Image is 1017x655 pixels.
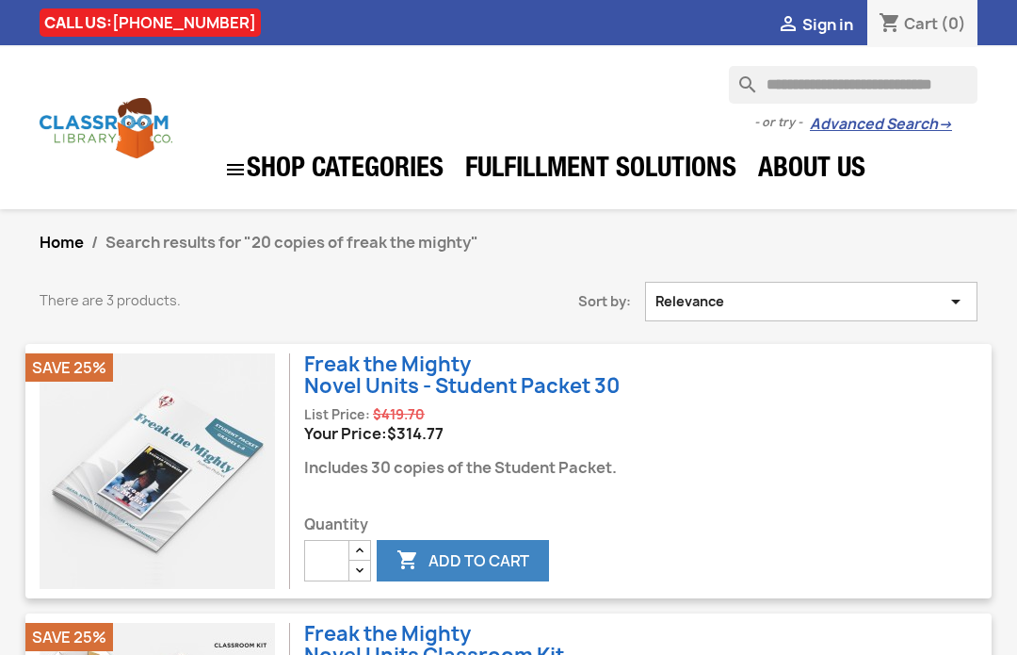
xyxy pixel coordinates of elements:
a: Freak the MightyNovel Units - Student Packet 30 [304,351,620,400]
p: There are 3 products. [40,291,414,310]
span: Sign in [802,14,853,35]
span: Sort by: [443,292,645,311]
span: Cart [904,13,938,34]
i: shopping_cart [879,13,901,36]
div: Your Price: [304,424,621,443]
span: Regular price [373,405,425,424]
a: Fulfillment Solutions [456,152,746,189]
button: Sort by selection [645,282,977,321]
input: Search [729,66,977,104]
span: Price [387,423,444,444]
i:  [944,292,967,311]
img: Classroom Library Company [40,98,172,158]
input: Quantity [304,540,349,581]
li: Save 25% [25,353,113,382]
i:  [224,158,247,181]
span: List Price: [304,406,370,423]
span: - or try - [754,113,810,132]
span: (0) [941,13,966,34]
div: Includes 30 copies of the Student Packet. [304,443,621,487]
i:  [777,14,799,37]
span: → [938,115,952,134]
span: Quantity [304,516,621,534]
a: Advanced Search→ [810,115,952,134]
div: CALL US: [40,8,261,37]
button: Add to cart [377,540,549,581]
li: Save 25% [25,623,113,651]
a: SHOP CATEGORIES [215,149,453,190]
span: Search results for "20 copies of freak the mighty" [105,232,478,253]
a: [PHONE_NUMBER] [112,12,256,33]
a: About Us [749,152,875,189]
i: search [729,66,751,89]
i:  [396,550,419,573]
img: Freak the Mighty (Novel Units - Student Packet 30) [40,353,275,589]
a:  Sign in [777,14,853,35]
a: Home [40,232,84,253]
